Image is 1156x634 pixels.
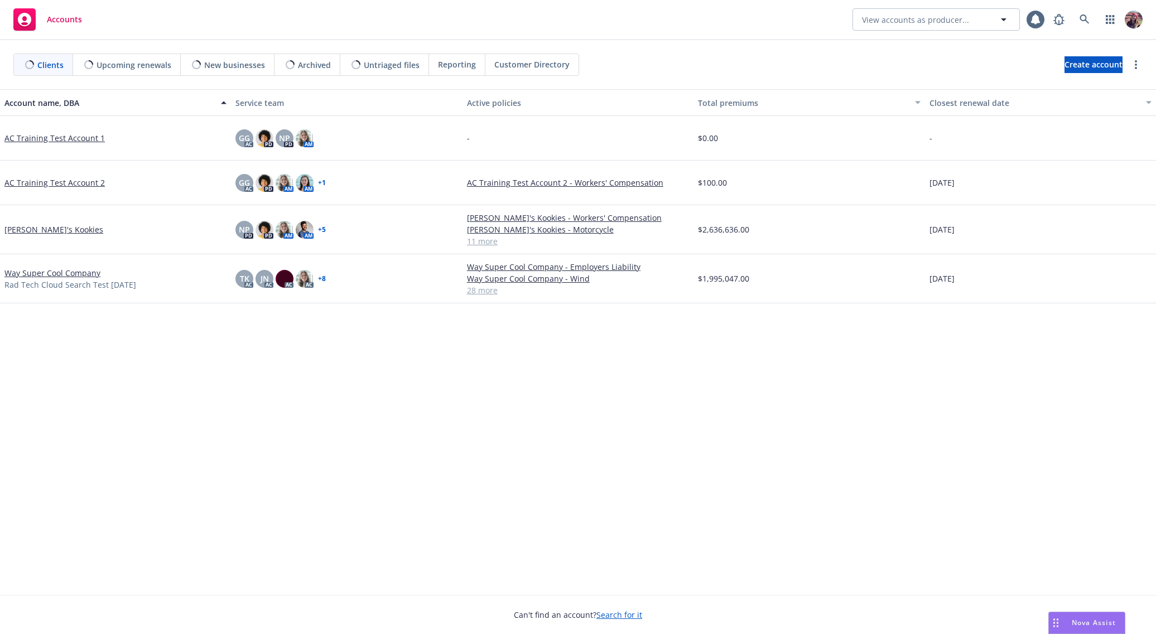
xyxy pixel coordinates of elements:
[494,59,570,70] span: Customer Directory
[1125,11,1143,28] img: photo
[929,224,955,235] span: [DATE]
[239,177,250,188] span: GG
[1129,58,1143,71] a: more
[296,221,314,239] img: photo
[467,224,689,235] a: [PERSON_NAME]'s Kookies - Motorcycle
[276,221,293,239] img: photo
[1099,8,1121,31] a: Switch app
[4,97,214,109] div: Account name, DBA
[318,226,326,233] a: + 5
[47,15,82,24] span: Accounts
[276,174,293,192] img: photo
[1065,54,1123,75] span: Create account
[318,275,326,282] a: + 8
[364,59,420,71] span: Untriaged files
[4,279,136,291] span: Rad Tech Cloud Search Test [DATE]
[1072,618,1116,627] span: Nova Assist
[4,224,103,235] a: [PERSON_NAME]'s Kookies
[1073,8,1096,31] a: Search
[4,267,100,279] a: Way Super Cool Company
[698,97,908,109] div: Total premiums
[514,609,642,621] span: Can't find an account?
[296,174,314,192] img: photo
[698,177,727,188] span: $100.00
[296,270,314,288] img: photo
[463,89,693,116] button: Active policies
[239,224,250,235] span: NP
[862,14,969,26] span: View accounts as producer...
[596,609,642,620] a: Search for it
[467,235,689,247] a: 11 more
[929,273,955,284] span: [DATE]
[467,177,689,188] a: AC Training Test Account 2 - Workers' Compensation
[296,129,314,147] img: photo
[929,132,932,144] span: -
[467,261,689,273] a: Way Super Cool Company - Employers Liability
[438,59,476,70] span: Reporting
[929,177,955,188] span: [DATE]
[9,4,86,35] a: Accounts
[235,97,457,109] div: Service team
[256,221,273,239] img: photo
[1048,612,1125,634] button: Nova Assist
[239,132,250,144] span: GG
[1049,612,1063,633] div: Drag to move
[852,8,1020,31] button: View accounts as producer...
[4,132,105,144] a: AC Training Test Account 1
[256,129,273,147] img: photo
[240,273,249,284] span: TK
[1048,8,1070,31] a: Report a Bug
[97,59,171,71] span: Upcoming renewals
[698,224,749,235] span: $2,636,636.00
[4,177,105,188] a: AC Training Test Account 2
[276,270,293,288] img: photo
[467,212,689,224] a: [PERSON_NAME]'s Kookies - Workers' Compensation
[467,132,470,144] span: -
[929,97,1139,109] div: Closest renewal date
[298,59,331,71] span: Archived
[467,273,689,284] a: Way Super Cool Company - Wind
[204,59,265,71] span: New businesses
[261,273,269,284] span: JN
[698,273,749,284] span: $1,995,047.00
[1065,56,1123,73] a: Create account
[467,97,689,109] div: Active policies
[231,89,462,116] button: Service team
[37,59,64,71] span: Clients
[925,89,1156,116] button: Closest renewal date
[693,89,924,116] button: Total premiums
[256,174,273,192] img: photo
[279,132,290,144] span: NP
[467,284,689,296] a: 28 more
[318,180,326,186] a: + 1
[698,132,718,144] span: $0.00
